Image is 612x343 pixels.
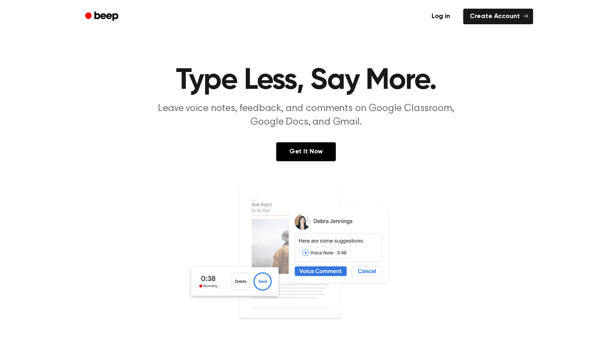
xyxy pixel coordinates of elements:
[79,9,126,25] a: Beep
[463,9,533,24] a: Create Account
[148,102,464,129] p: Leave voice notes, feedback, and comments on Google Classroom, Google Docs, and Gmail.
[423,7,458,26] a: Log in
[276,142,336,161] a: Get It Now
[96,66,517,95] h1: Type Less, Say More.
